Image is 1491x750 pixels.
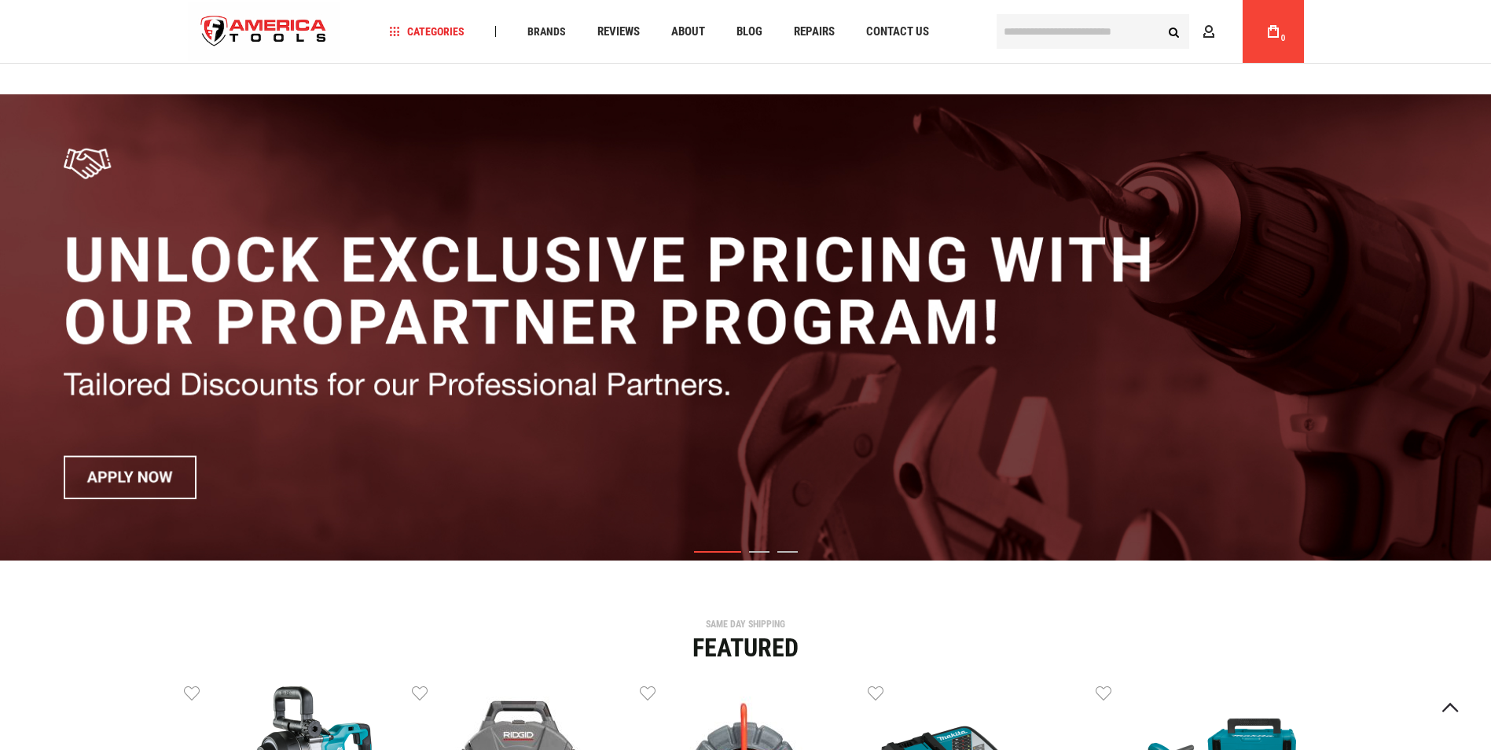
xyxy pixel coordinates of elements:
a: store logo [188,2,340,61]
a: Contact Us [859,21,936,42]
a: Categories [382,21,472,42]
span: Reviews [597,26,640,38]
span: Repairs [794,26,835,38]
a: About [664,21,712,42]
div: SAME DAY SHIPPING [184,619,1308,629]
a: Reviews [590,21,647,42]
button: Search [1159,17,1189,46]
a: Brands [520,21,573,42]
span: Categories [389,26,465,37]
a: Blog [729,21,769,42]
span: Brands [527,26,566,37]
div: Featured [184,635,1308,660]
span: 0 [1281,34,1286,42]
a: Repairs [787,21,842,42]
span: Contact Us [866,26,929,38]
img: America Tools [188,2,340,61]
span: About [671,26,705,38]
span: Blog [736,26,762,38]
